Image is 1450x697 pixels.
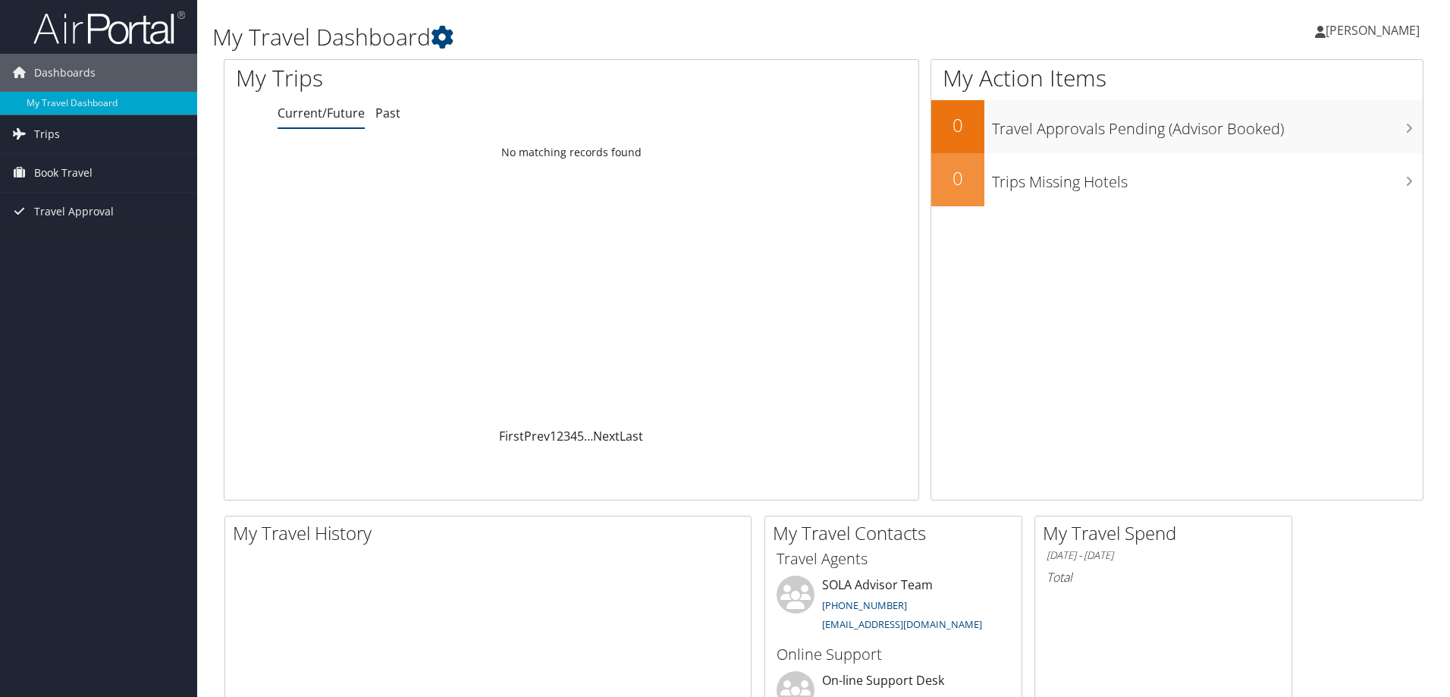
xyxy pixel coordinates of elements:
[620,428,643,444] a: Last
[224,139,918,166] td: No matching records found
[777,548,1010,570] h3: Travel Agents
[563,428,570,444] a: 3
[992,164,1423,193] h3: Trips Missing Hotels
[769,576,1018,638] li: SOLA Advisor Team
[822,617,982,631] a: [EMAIL_ADDRESS][DOMAIN_NAME]
[931,153,1423,206] a: 0Trips Missing Hotels
[570,428,577,444] a: 4
[1315,8,1435,53] a: [PERSON_NAME]
[773,520,1022,546] h2: My Travel Contacts
[212,21,1028,53] h1: My Travel Dashboard
[236,62,618,94] h1: My Trips
[1326,22,1420,39] span: [PERSON_NAME]
[278,105,365,121] a: Current/Future
[34,193,114,231] span: Travel Approval
[34,154,93,192] span: Book Travel
[584,428,593,444] span: …
[34,115,60,153] span: Trips
[524,428,550,444] a: Prev
[557,428,563,444] a: 2
[931,100,1423,153] a: 0Travel Approvals Pending (Advisor Booked)
[931,62,1423,94] h1: My Action Items
[375,105,400,121] a: Past
[499,428,524,444] a: First
[34,54,96,92] span: Dashboards
[931,165,984,191] h2: 0
[1043,520,1292,546] h2: My Travel Spend
[992,111,1423,140] h3: Travel Approvals Pending (Advisor Booked)
[550,428,557,444] a: 1
[777,644,1010,665] h3: Online Support
[822,598,907,612] a: [PHONE_NUMBER]
[233,520,751,546] h2: My Travel History
[1047,548,1280,563] h6: [DATE] - [DATE]
[33,10,185,46] img: airportal-logo.png
[593,428,620,444] a: Next
[1047,569,1280,586] h6: Total
[577,428,584,444] a: 5
[931,112,984,138] h2: 0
